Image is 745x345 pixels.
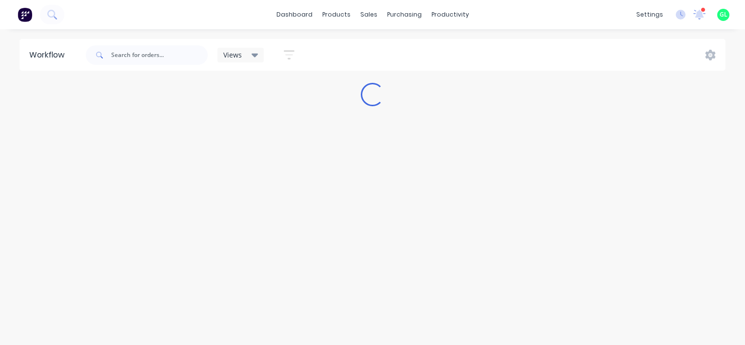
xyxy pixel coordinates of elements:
div: sales [355,7,382,22]
a: dashboard [272,7,317,22]
div: settings [631,7,668,22]
div: Workflow [29,49,69,61]
img: Factory [18,7,32,22]
div: productivity [427,7,474,22]
div: purchasing [382,7,427,22]
span: GL [720,10,727,19]
span: Views [223,50,242,60]
div: products [317,7,355,22]
input: Search for orders... [111,45,208,65]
